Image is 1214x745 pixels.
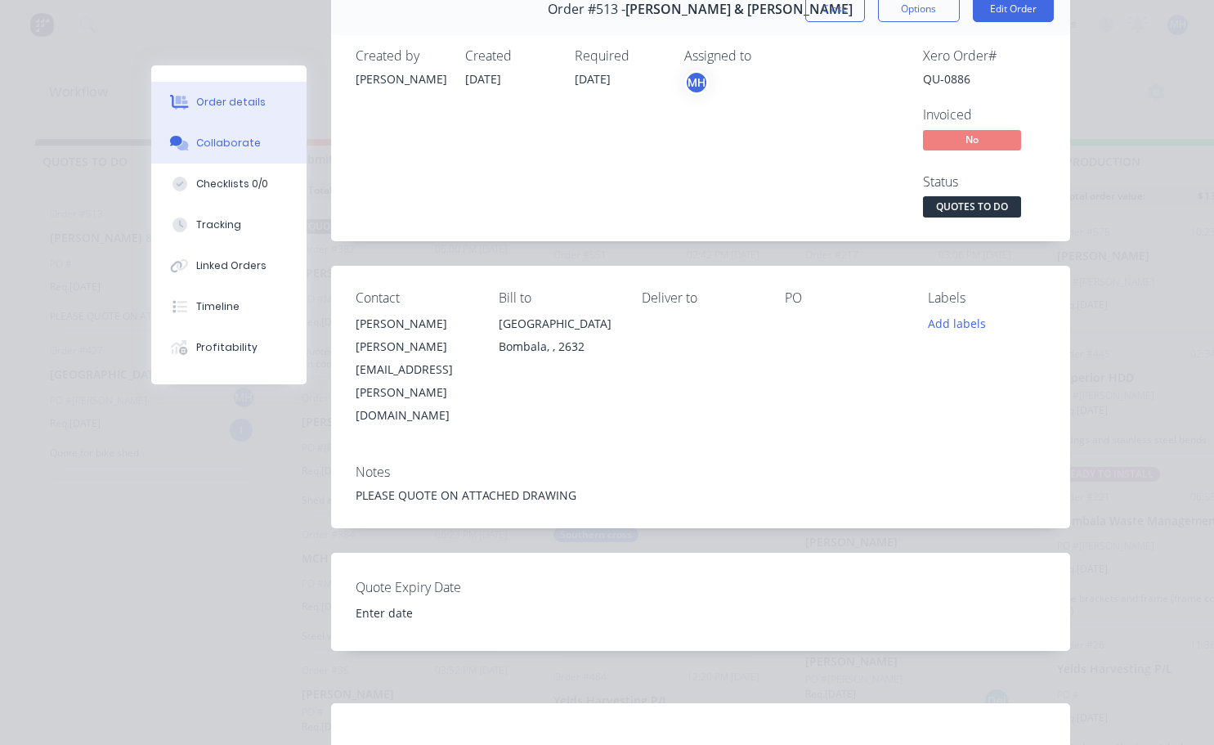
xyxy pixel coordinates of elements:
button: Add labels [919,312,994,334]
div: Linked Orders [196,258,267,273]
span: Order #513 - [548,2,625,17]
div: [PERSON_NAME][EMAIL_ADDRESS][PERSON_NAME][DOMAIN_NAME] [356,335,473,427]
button: Tracking [151,204,307,245]
div: Order details [196,95,266,110]
div: Deliver to [642,290,759,306]
div: PO [785,290,902,306]
div: [PERSON_NAME][PERSON_NAME][EMAIL_ADDRESS][PERSON_NAME][DOMAIN_NAME] [356,312,473,427]
div: [GEOGRAPHIC_DATA] [499,312,616,335]
div: Invoiced [923,107,1046,123]
div: Bombala, , 2632 [499,335,616,358]
div: Labels [928,290,1045,306]
button: MH [684,70,709,95]
div: Checklists 0/0 [196,177,268,191]
span: [DATE] [465,71,501,87]
span: [PERSON_NAME] & [PERSON_NAME] [625,2,853,17]
div: Notes [356,465,1046,480]
button: Collaborate [151,123,307,164]
div: [PERSON_NAME] [356,312,473,335]
button: Profitability [151,327,307,368]
button: Timeline [151,286,307,327]
div: Required [575,48,665,64]
button: QUOTES TO DO [923,196,1021,221]
span: [DATE] [575,71,611,87]
div: Tracking [196,218,241,232]
div: Contact [356,290,473,306]
button: Linked Orders [151,245,307,286]
div: Created by [356,48,446,64]
div: [GEOGRAPHIC_DATA]Bombala, , 2632 [499,312,616,365]
div: Created [465,48,555,64]
div: Bill to [499,290,616,306]
span: QUOTES TO DO [923,196,1021,217]
div: Profitability [196,340,258,355]
input: Enter date [344,601,548,626]
div: [PERSON_NAME] [356,70,446,88]
div: Status [923,174,1046,190]
div: PLEASE QUOTE ON ATTACHED DRAWING [356,487,1046,504]
label: Quote Expiry Date [356,577,560,597]
div: Xero Order # [923,48,1046,64]
span: No [923,130,1021,150]
div: QU-0886 [923,70,1046,88]
button: Order details [151,82,307,123]
div: Assigned to [684,48,848,64]
div: Collaborate [196,136,261,150]
div: Timeline [196,299,240,314]
button: Checklists 0/0 [151,164,307,204]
